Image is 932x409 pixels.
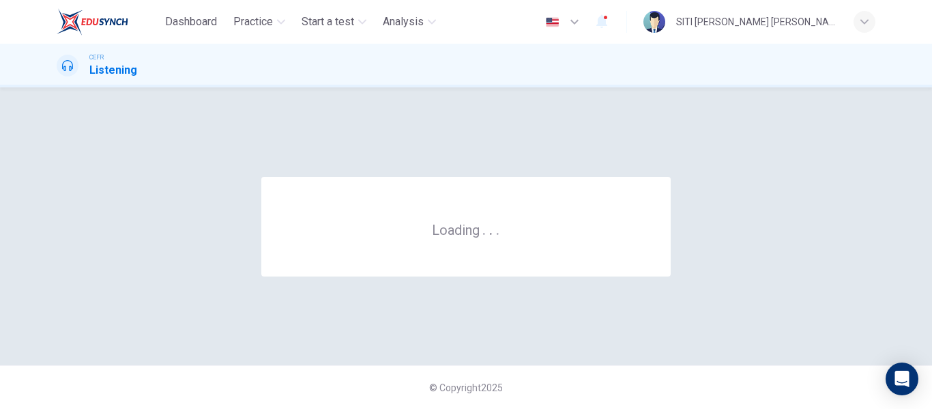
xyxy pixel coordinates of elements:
span: CEFR [89,53,104,62]
span: Dashboard [165,14,217,30]
button: Analysis [377,10,441,34]
button: Start a test [296,10,372,34]
h1: Listening [89,62,137,79]
a: EduSynch logo [57,8,160,36]
span: Analysis [383,14,424,30]
span: Start a test [302,14,354,30]
img: EduSynch logo [57,8,128,36]
h6: . [495,217,500,240]
button: Dashboard [160,10,222,34]
span: © Copyright 2025 [429,382,503,393]
button: Practice [228,10,291,34]
h6: . [482,217,486,240]
h6: Loading [432,221,500,238]
div: Open Intercom Messenger [886,363,918,395]
h6: . [489,217,493,240]
div: SITI [PERSON_NAME] [PERSON_NAME] [676,14,837,30]
img: Profile picture [643,11,665,33]
img: en [544,17,561,27]
span: Practice [233,14,273,30]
